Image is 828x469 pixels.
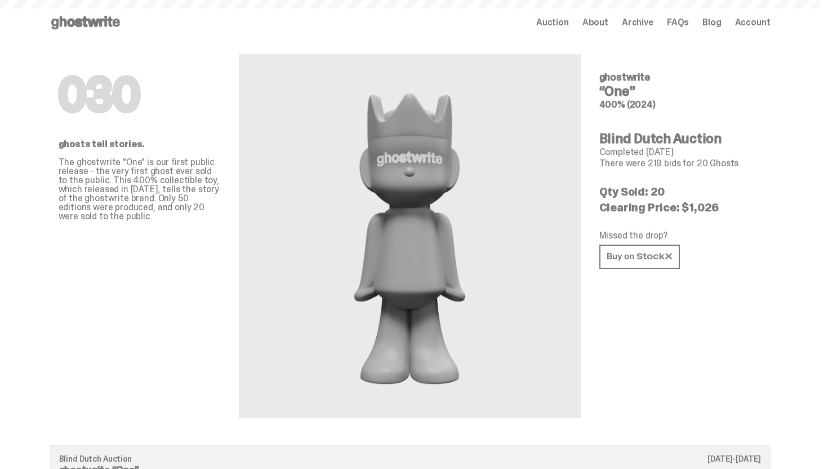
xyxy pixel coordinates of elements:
[599,132,762,145] h4: Blind Dutch Auction
[536,18,569,27] a: Auction
[599,85,762,98] h4: “One”
[599,159,762,168] p: There were 219 bids for 20 Ghosts.
[582,18,608,27] a: About
[599,231,762,240] p: Missed the drop?
[323,81,497,391] img: ghostwrite&ldquo;One&rdquo;
[59,455,761,463] p: Blind Dutch Auction
[59,72,221,117] h1: 030
[622,18,653,27] a: Archive
[599,99,656,110] span: 400% (2024)
[735,18,771,27] a: Account
[59,158,221,221] p: The ghostwrite "One" is our first public release - the very first ghost ever sold to the public. ...
[599,202,762,213] p: Clearing Price: $1,026
[59,140,221,149] p: ghosts tell stories.
[667,18,689,27] a: FAQs
[707,455,760,463] p: [DATE]-[DATE]
[599,70,650,84] span: ghostwrite
[599,186,762,197] p: Qty Sold: 20
[702,18,721,27] a: Blog
[599,148,762,157] p: Completed [DATE]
